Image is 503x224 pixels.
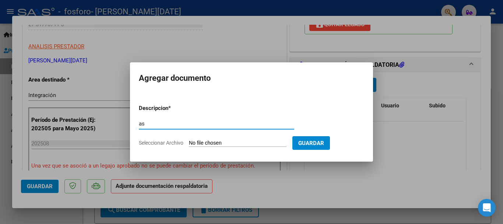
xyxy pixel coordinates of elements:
span: Guardar [298,140,324,147]
div: Open Intercom Messenger [478,199,496,217]
span: Seleccionar Archivo [139,140,183,146]
h2: Agregar documento [139,71,364,85]
button: Guardar [292,136,330,150]
p: Descripcion [139,104,207,113]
